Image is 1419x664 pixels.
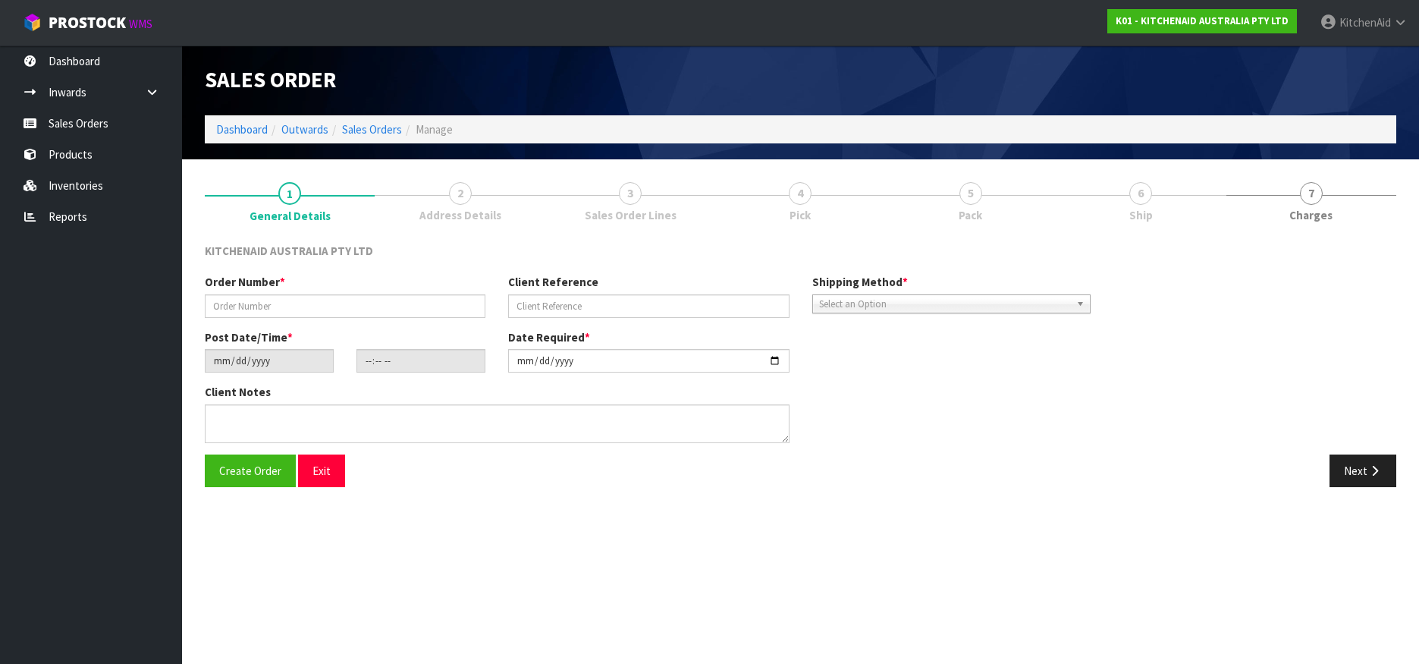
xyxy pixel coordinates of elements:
span: Address Details [419,207,501,223]
span: Pick [790,207,811,223]
label: Date Required [508,329,590,345]
span: Manage [416,122,453,137]
span: ProStock [49,13,126,33]
span: KitchenAid [1339,15,1391,30]
label: Client Notes [205,384,271,400]
span: 5 [959,182,982,205]
input: Order Number [205,294,485,318]
span: 7 [1300,182,1323,205]
label: Client Reference [508,274,598,290]
a: Dashboard [216,122,268,137]
span: Create Order [219,464,281,478]
span: Select an Option [819,295,1070,313]
button: Exit [298,455,345,487]
label: Post Date/Time [205,329,293,345]
button: Next [1330,455,1396,487]
span: 1 [278,182,301,205]
label: Order Number [205,274,285,290]
span: 2 [449,182,472,205]
img: cube-alt.png [23,13,42,32]
span: KITCHENAID AUSTRALIA PTY LTD [205,244,373,258]
span: Pack [959,207,982,223]
label: Shipping Method [812,274,908,290]
a: Sales Orders [342,122,402,137]
span: 3 [619,182,642,205]
input: Client Reference [508,294,789,318]
span: Ship [1129,207,1153,223]
span: Sales Order Lines [585,207,677,223]
span: Charges [1289,207,1333,223]
strong: K01 - KITCHENAID AUSTRALIA PTY LTD [1116,14,1289,27]
button: Create Order [205,455,296,487]
span: Sales Order [205,66,336,93]
a: Outwards [281,122,328,137]
span: 6 [1129,182,1152,205]
span: General Details [205,231,1396,499]
span: 4 [789,182,812,205]
span: General Details [250,208,331,224]
small: WMS [129,17,152,31]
